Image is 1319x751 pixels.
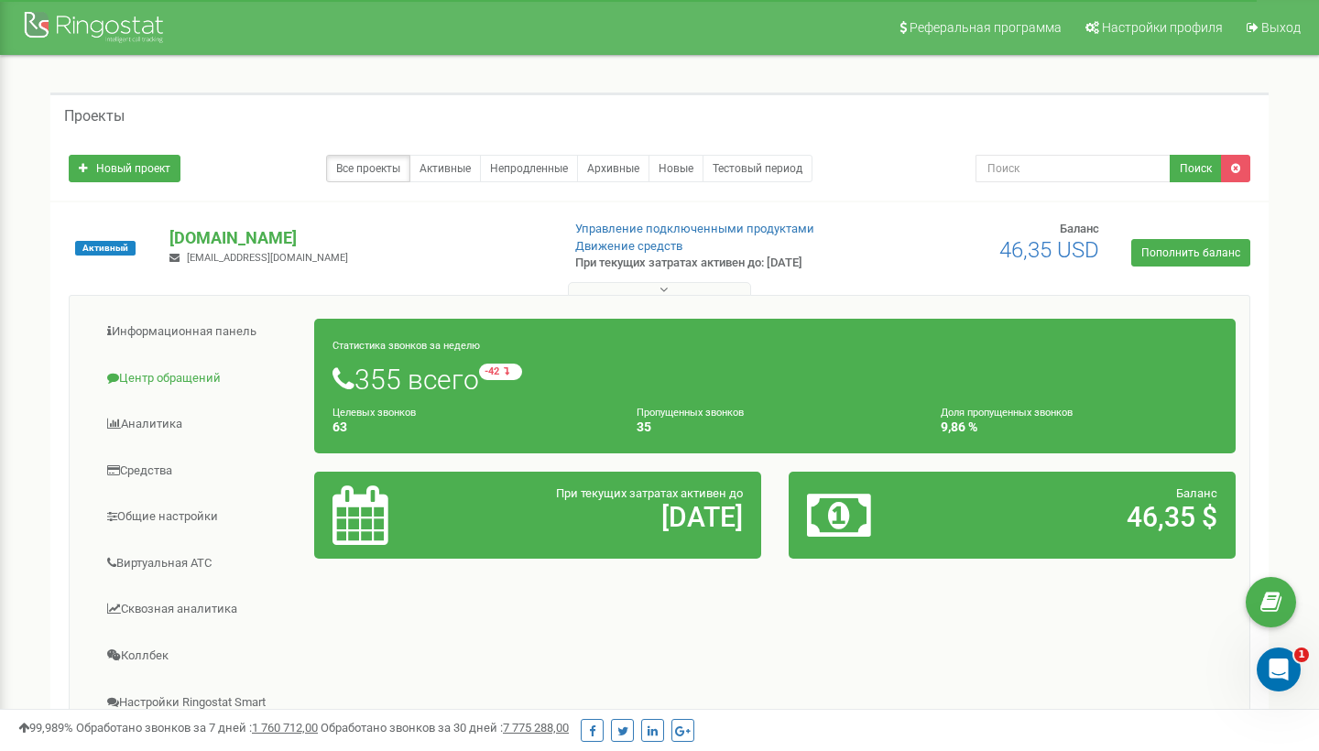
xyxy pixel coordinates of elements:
small: Статистика звонков за неделю [332,340,480,352]
span: Обработано звонков за 7 дней : [76,721,318,735]
a: Движение средств [575,239,682,253]
small: Целевых звонков [332,407,416,419]
span: При текущих затратах активен до [556,486,743,500]
a: Управление подключенными продуктами [575,222,814,235]
a: Все проекты [326,155,410,182]
button: Поиск [1170,155,1222,182]
a: Аналитика [83,402,315,447]
a: Центр обращений [83,356,315,401]
a: Сквозная аналитика [83,587,315,632]
span: Баланс [1176,486,1217,500]
a: Новые [649,155,703,182]
a: Средства [83,449,315,494]
a: Архивные [577,155,649,182]
h5: Проекты [64,108,125,125]
p: [DOMAIN_NAME] [169,226,545,250]
a: Виртуальная АТС [83,541,315,586]
small: Доля пропущенных звонков [941,407,1073,419]
a: Тестовый период [703,155,812,182]
h2: 46,35 $ [953,502,1217,532]
a: Общие настройки [83,495,315,539]
a: Новый проект [69,155,180,182]
a: Информационная панель [83,310,315,354]
span: Баланс [1060,222,1099,235]
h1: 355 всего [332,364,1217,395]
span: 46,35 USD [999,237,1099,263]
p: При текущих затратах активен до: [DATE] [575,255,850,272]
span: [EMAIL_ADDRESS][DOMAIN_NAME] [187,252,348,264]
a: Настройки Ringostat Smart Phone [83,680,315,742]
u: 1 760 712,00 [252,721,318,735]
a: Непродленные [480,155,578,182]
span: Реферальная программа [910,20,1062,35]
a: Коллбек [83,634,315,679]
input: Поиск [976,155,1171,182]
h4: 9,86 % [941,420,1217,434]
h2: [DATE] [478,502,743,532]
span: Выход [1261,20,1301,35]
span: 99,989% [18,721,73,735]
a: Активные [409,155,481,182]
h4: 63 [332,420,609,434]
a: Пополнить баланс [1131,239,1250,267]
small: Пропущенных звонков [637,407,744,419]
small: -42 [479,364,522,380]
iframe: Intercom live chat [1257,648,1301,691]
span: Активный [75,241,136,256]
span: Обработано звонков за 30 дней : [321,721,569,735]
u: 7 775 288,00 [503,721,569,735]
span: Настройки профиля [1102,20,1223,35]
span: 1 [1294,648,1309,662]
h4: 35 [637,420,913,434]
